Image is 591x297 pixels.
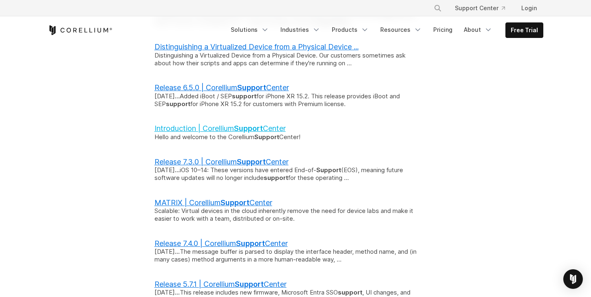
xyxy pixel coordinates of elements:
[154,83,289,92] a: Release 6.5.0 | CorelliumSupportCenter
[506,23,543,38] a: Free Trial
[154,239,288,248] a: Release 7.4.0 | CorelliumSupportCenter
[237,157,266,166] b: Support
[175,288,180,296] b: ...
[428,22,457,37] a: Pricing
[226,22,274,37] a: Solutions
[327,22,374,37] a: Products
[563,269,583,289] div: Open Intercom Messenger
[226,22,543,38] div: Navigation Menu
[154,207,419,223] div: Scalable: Virtual devices in the cloud inherently remove the need for device labs and make it eas...
[154,42,359,51] a: Distinguishing a Virtualized Device from a Physical Device ...
[424,1,543,16] div: Navigation Menu
[154,124,286,133] a: Introduction | CorelliumSupportCenter
[375,22,427,37] a: Resources
[154,133,419,141] div: Hello and welcome to the Corellium Center!
[175,166,180,174] b: ...
[154,280,287,288] a: Release 5.7.1 | CorelliumSupportCenter
[234,124,263,133] b: Support
[175,92,180,100] b: ...
[154,93,419,108] div: [DATE] Added iBoot / SEP for iPhone XR 15.2. This release provides iBoot and SEP for iPhone XR 15...
[448,1,512,16] a: Support Center
[430,1,445,16] button: Search
[154,166,419,182] div: [DATE] iOS 10–14: These versions have entered End-of- (EOS), meaning future software updates will...
[316,166,341,174] b: Support
[515,1,543,16] a: Login
[276,22,325,37] a: Industries
[232,92,256,100] b: support
[166,100,190,108] b: support
[154,52,419,67] div: Distinguishing a Virtualized Device from a Physical Device. Our customers sometimes ask about how...
[254,133,279,141] b: Support
[154,248,419,264] div: [DATE] The message buffer is parsed to display the interface header, method name, and (in many ca...
[264,174,288,182] b: support
[235,280,264,288] b: Support
[459,22,497,37] a: About
[154,198,272,207] a: MATRIX | CorelliumSupportCenter
[154,157,289,166] a: Release 7.3.0 | CorelliumSupportCenter
[237,83,266,92] b: Support
[338,288,362,296] b: support
[236,239,265,248] b: Support
[48,25,112,35] a: Corellium Home
[175,248,180,255] b: ...
[221,198,249,207] b: Support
